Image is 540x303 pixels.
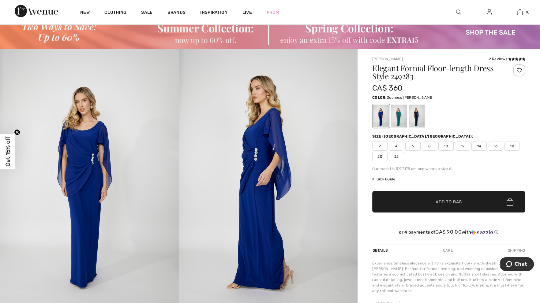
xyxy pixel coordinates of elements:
div: 2 Reviews [489,56,525,62]
span: 12 [455,142,470,151]
a: [PERSON_NAME] [372,57,403,61]
img: My Info [487,9,492,16]
span: 22 [389,152,404,161]
a: Prom [267,9,279,16]
div: Imperial Blue [373,105,389,127]
div: Duchess green [391,105,407,127]
div: Care [438,245,458,256]
h1: Elegant Formal Floor-length Dress Style 249283 [372,64,500,80]
div: Shipping [506,245,525,256]
span: Add to Bag [436,199,462,205]
span: 14 [471,142,487,151]
a: 10 [505,9,535,16]
img: 1ère Avenue [15,5,58,17]
span: 8 [422,142,437,151]
span: Duchess [PERSON_NAME] [387,95,433,100]
span: Get 15% off [4,137,11,167]
div: Experience timeless elegance with this exquisite floor-length sheath dress from [PERSON_NAME]. Pe... [372,261,525,294]
div: Details [372,245,389,256]
div: Our model is 5'9"/175 cm and wears a size 6. [372,166,525,172]
span: 16 [488,142,503,151]
a: New [80,10,90,16]
span: 10 [526,9,530,15]
div: Midnight [409,105,425,127]
span: 18 [504,142,520,151]
span: Inspiration [200,10,227,16]
span: 4 [389,142,404,151]
button: Add to Bag [372,191,525,212]
img: Sezzle [471,230,493,235]
span: Size Guide [372,176,395,182]
iframe: Opens a widget where you can chat to one of our agents [500,257,534,272]
a: Live [242,9,252,16]
a: Clothing [104,10,126,16]
span: 2 [372,142,388,151]
img: search the website [456,9,461,16]
span: Color: [372,95,387,100]
span: CA$ 360 [372,84,402,92]
a: Sale [141,10,152,16]
span: 20 [372,152,388,161]
span: 6 [405,142,421,151]
button: Close teaser [14,129,20,135]
a: Sign In [482,9,497,16]
span: 10 [438,142,454,151]
span: CA$ 90.00 [435,229,462,235]
img: Bag.svg [507,198,513,206]
div: or 4 payments ofCA$ 90.00withSezzle Click to learn more about Sezzle [372,229,525,237]
img: My Bag [517,9,523,16]
div: Size ([GEOGRAPHIC_DATA]/[GEOGRAPHIC_DATA]): [372,134,474,139]
div: or 4 payments of with [372,229,525,235]
a: Brands [167,10,186,16]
